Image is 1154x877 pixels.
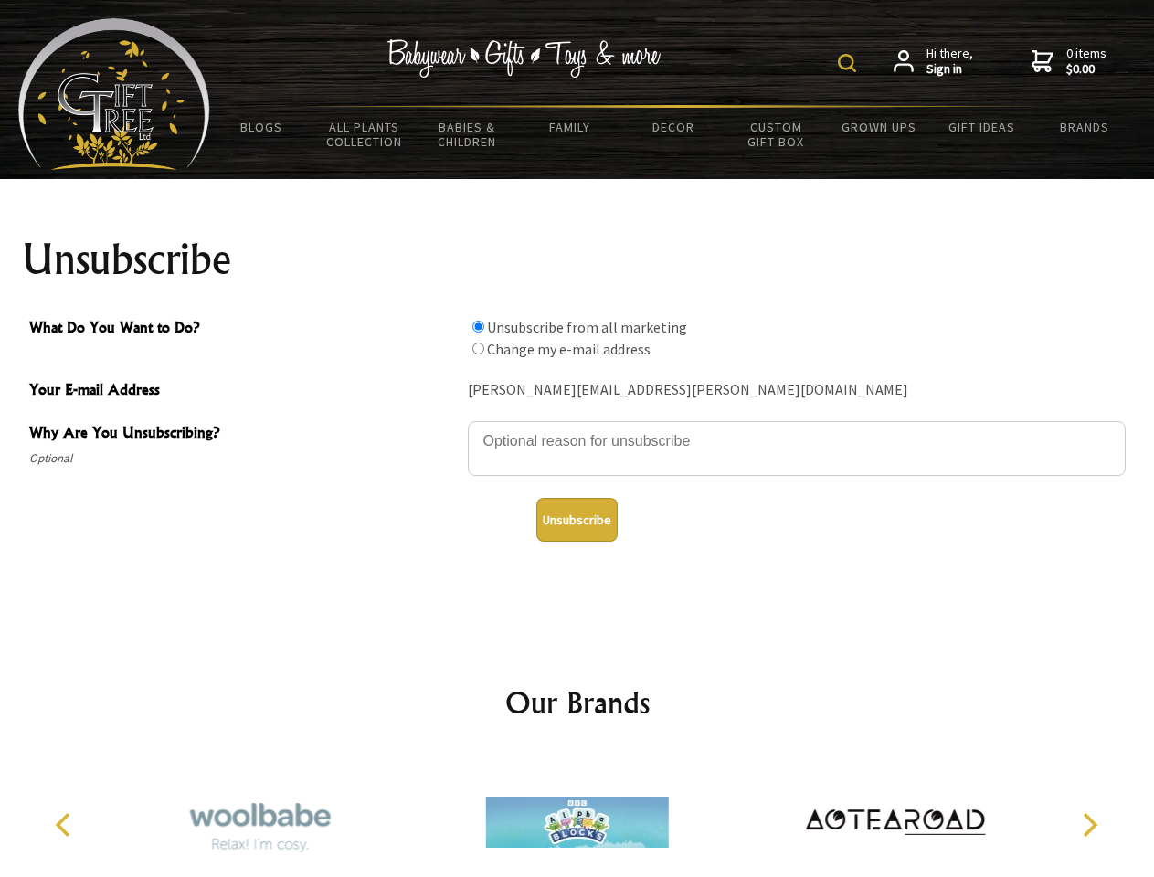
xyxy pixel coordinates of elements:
[29,421,459,448] span: Why Are You Unsubscribing?
[838,54,856,72] img: product search
[536,498,618,542] button: Unsubscribe
[468,376,1126,405] div: [PERSON_NAME][EMAIL_ADDRESS][PERSON_NAME][DOMAIN_NAME]
[416,108,519,161] a: Babies & Children
[926,61,973,78] strong: Sign in
[29,448,459,470] span: Optional
[930,108,1033,146] a: Gift Ideas
[22,238,1133,281] h1: Unsubscribe
[1069,805,1109,845] button: Next
[926,46,973,78] span: Hi there,
[1066,61,1106,78] strong: $0.00
[487,340,651,358] label: Change my e-mail address
[1066,45,1106,78] span: 0 items
[29,316,459,343] span: What Do You Want to Do?
[1032,46,1106,78] a: 0 items$0.00
[468,421,1126,476] textarea: Why Are You Unsubscribing?
[1033,108,1137,146] a: Brands
[472,321,484,333] input: What Do You Want to Do?
[37,681,1118,724] h2: Our Brands
[827,108,930,146] a: Grown Ups
[210,108,313,146] a: BLOGS
[46,805,86,845] button: Previous
[487,318,687,336] label: Unsubscribe from all marketing
[894,46,973,78] a: Hi there,Sign in
[313,108,417,161] a: All Plants Collection
[387,39,662,78] img: Babywear - Gifts - Toys & more
[519,108,622,146] a: Family
[725,108,828,161] a: Custom Gift Box
[18,18,210,170] img: Babyware - Gifts - Toys and more...
[29,378,459,405] span: Your E-mail Address
[472,343,484,354] input: What Do You Want to Do?
[621,108,725,146] a: Decor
